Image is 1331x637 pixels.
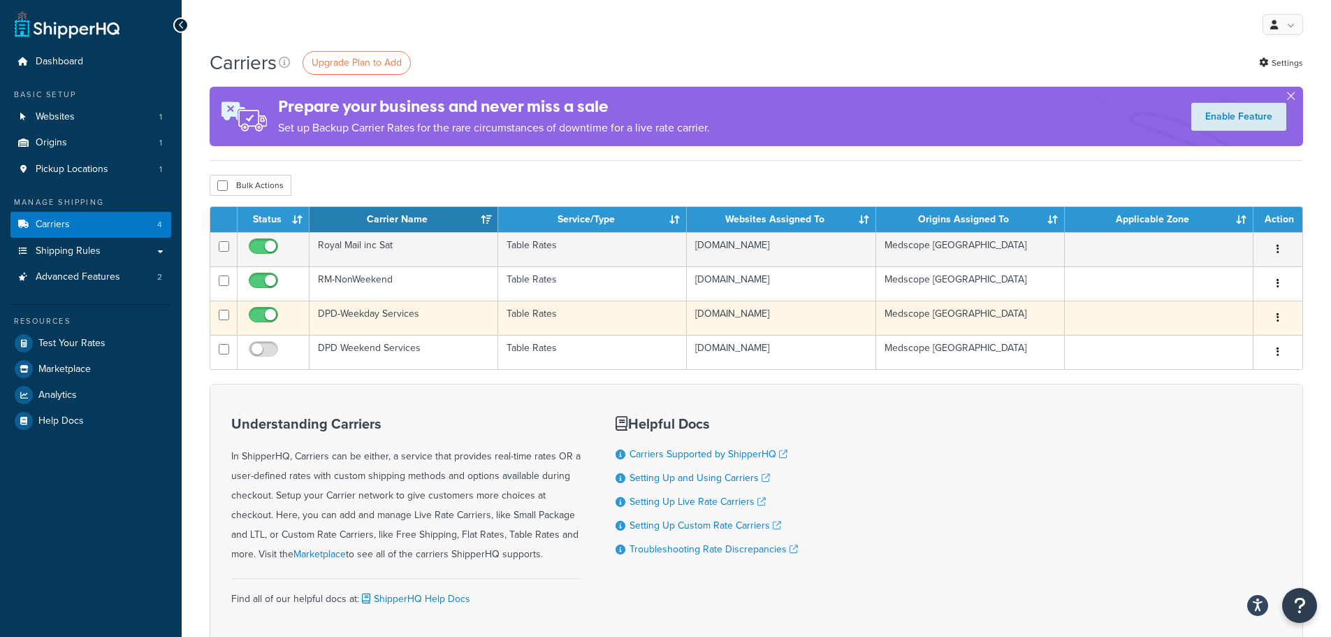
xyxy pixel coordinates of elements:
[630,494,766,509] a: Setting Up Live Rate Carriers
[1191,103,1286,131] a: Enable Feature
[1065,207,1253,232] th: Applicable Zone: activate to sort column ascending
[38,338,106,350] span: Test Your Rates
[10,315,171,327] div: Resources
[159,111,162,123] span: 1
[36,219,70,231] span: Carriers
[10,264,171,290] li: Advanced Features
[10,104,171,130] li: Websites
[10,49,171,75] a: Dashboard
[210,175,291,196] button: Bulk Actions
[36,271,120,283] span: Advanced Features
[687,266,875,301] td: [DOMAIN_NAME]
[687,207,875,232] th: Websites Assigned To: activate to sort column ascending
[310,335,498,369] td: DPD Weekend Services
[36,245,101,257] span: Shipping Rules
[630,518,781,533] a: Setting Up Custom Rate Carriers
[876,266,1065,301] td: Medscope [GEOGRAPHIC_DATA]
[159,137,162,149] span: 1
[10,104,171,130] a: Websites 1
[210,87,278,146] img: ad-rules-rateshop-fe6ec290ccb7230408bd80ed9643f0289d75e0ffd9eb532fc0e269fcd187b520.png
[10,264,171,290] a: Advanced Features 2
[303,51,411,75] a: Upgrade Plan to Add
[10,196,171,208] div: Manage Shipping
[10,331,171,356] a: Test Your Rates
[38,415,84,427] span: Help Docs
[231,578,581,609] div: Find all of our helpful docs at:
[310,232,498,266] td: Royal Mail inc Sat
[1253,207,1302,232] th: Action
[210,49,277,76] h1: Carriers
[498,301,687,335] td: Table Rates
[10,212,171,238] li: Carriers
[278,118,710,138] p: Set up Backup Carrier Rates for the rare circumstances of downtime for a live rate carrier.
[278,95,710,118] h4: Prepare your business and never miss a sale
[10,89,171,101] div: Basic Setup
[157,271,162,283] span: 2
[310,266,498,301] td: RM-NonWeekend
[359,592,470,606] a: ShipperHQ Help Docs
[36,111,75,123] span: Websites
[10,157,171,182] a: Pickup Locations 1
[38,389,77,401] span: Analytics
[1259,53,1303,73] a: Settings
[159,164,162,176] span: 1
[310,301,498,335] td: DPD-Weekday Services
[10,382,171,408] a: Analytics
[876,207,1065,232] th: Origins Assigned To: activate to sort column ascending
[15,10,119,38] a: ShipperHQ Home
[876,301,1065,335] td: Medscope [GEOGRAPHIC_DATA]
[10,130,171,156] a: Origins 1
[10,408,171,434] a: Help Docs
[687,232,875,266] td: [DOMAIN_NAME]
[616,416,798,431] h3: Helpful Docs
[630,542,798,557] a: Troubleshooting Rate Discrepancies
[498,207,687,232] th: Service/Type: activate to sort column ascending
[231,416,581,564] div: In ShipperHQ, Carriers can be either, a service that provides real-time rates OR a user-defined r...
[312,55,402,70] span: Upgrade Plan to Add
[687,335,875,369] td: [DOMAIN_NAME]
[630,471,770,485] a: Setting Up and Using Carriers
[38,364,91,375] span: Marketplace
[157,219,162,231] span: 4
[238,207,310,232] th: Status: activate to sort column ascending
[630,447,787,461] a: Carriers Supported by ShipperHQ
[36,56,83,68] span: Dashboard
[1282,588,1317,623] button: Open Resource Center
[293,547,346,561] a: Marketplace
[36,137,67,149] span: Origins
[876,232,1065,266] td: Medscope [GEOGRAPHIC_DATA]
[498,335,687,369] td: Table Rates
[10,157,171,182] li: Pickup Locations
[498,232,687,266] td: Table Rates
[10,212,171,238] a: Carriers 4
[36,164,108,176] span: Pickup Locations
[10,357,171,382] a: Marketplace
[498,266,687,301] td: Table Rates
[310,207,498,232] th: Carrier Name: activate to sort column ascending
[10,130,171,156] li: Origins
[876,335,1065,369] td: Medscope [GEOGRAPHIC_DATA]
[231,416,581,431] h3: Understanding Carriers
[687,301,875,335] td: [DOMAIN_NAME]
[10,238,171,264] a: Shipping Rules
